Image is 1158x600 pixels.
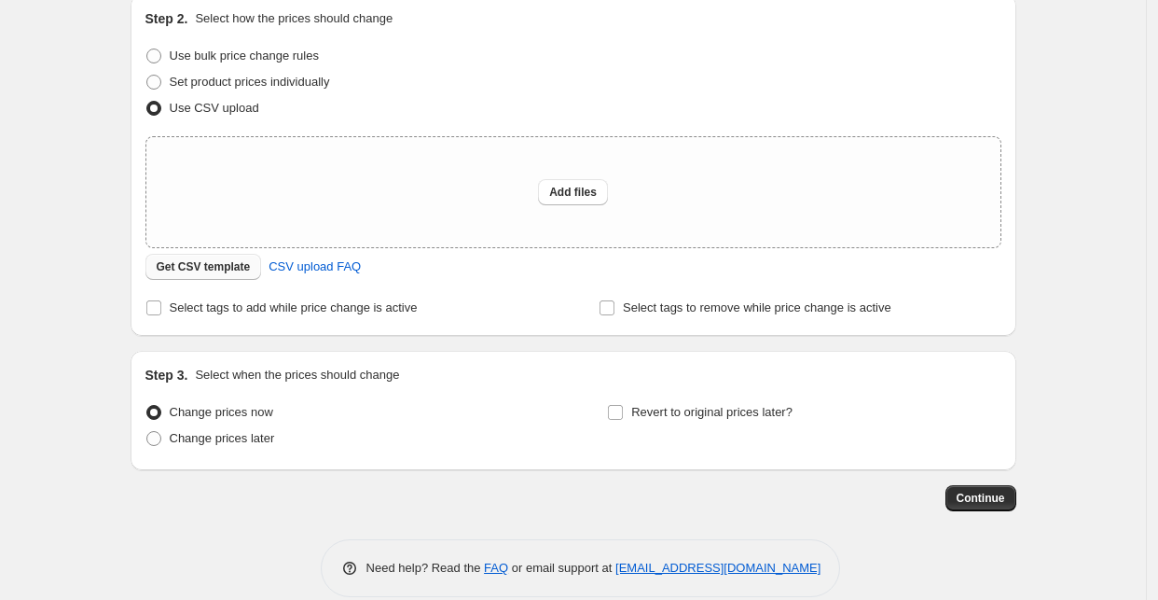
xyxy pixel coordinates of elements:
span: Add files [549,185,597,200]
span: Continue [957,491,1005,506]
span: or email support at [508,561,615,575]
a: FAQ [484,561,508,575]
span: CSV upload FAQ [269,258,361,276]
span: Use bulk price change rules [170,49,319,63]
h2: Step 3. [145,366,188,384]
p: Select when the prices should change [195,366,399,384]
button: Continue [945,485,1016,511]
span: Set product prices individually [170,75,330,89]
span: Change prices later [170,431,275,445]
span: Change prices now [170,405,273,419]
span: Revert to original prices later? [631,405,793,419]
a: [EMAIL_ADDRESS][DOMAIN_NAME] [615,561,820,575]
button: Get CSV template [145,254,262,280]
button: Add files [538,179,608,205]
p: Select how the prices should change [195,9,393,28]
span: Select tags to remove while price change is active [623,300,891,314]
span: Need help? Read the [366,561,485,575]
span: Select tags to add while price change is active [170,300,418,314]
h2: Step 2. [145,9,188,28]
span: Use CSV upload [170,101,259,115]
a: CSV upload FAQ [257,252,372,282]
span: Get CSV template [157,259,251,274]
